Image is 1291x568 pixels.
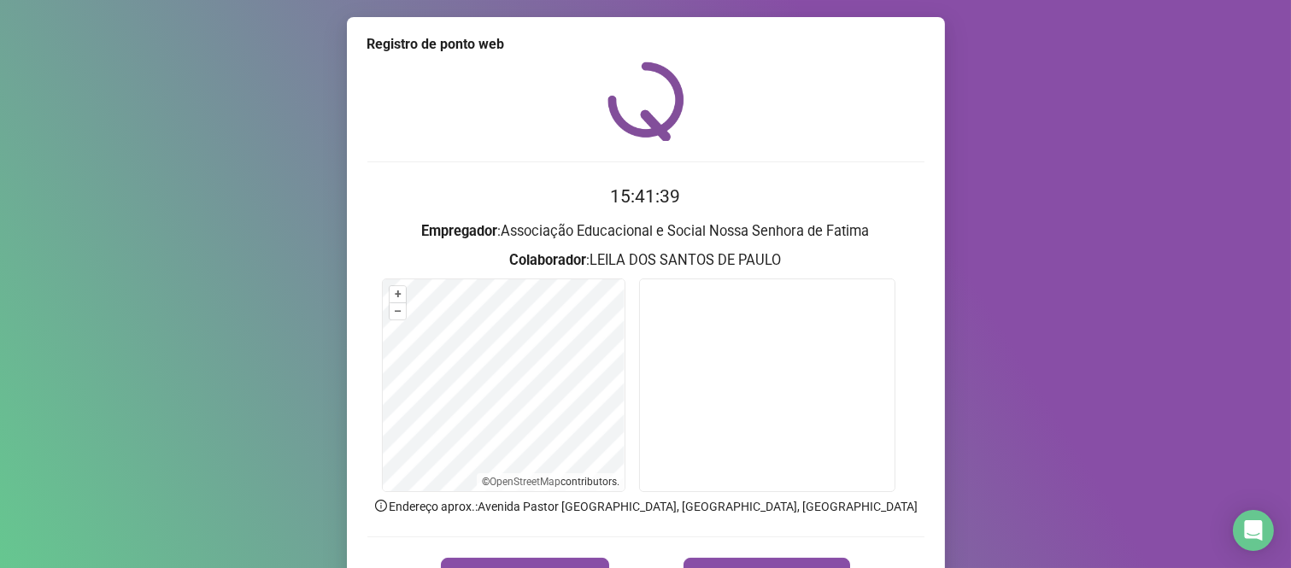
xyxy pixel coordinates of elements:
[373,498,389,513] span: info-circle
[611,186,681,207] time: 15:41:39
[390,303,406,319] button: –
[422,223,498,239] strong: Empregador
[367,34,924,55] div: Registro de ponto web
[367,249,924,272] h3: : LEILA DOS SANTOS DE PAULO
[367,497,924,516] p: Endereço aprox. : Avenida Pastor [GEOGRAPHIC_DATA], [GEOGRAPHIC_DATA], [GEOGRAPHIC_DATA]
[367,220,924,243] h3: : Associação Educacional e Social Nossa Senhora de Fatima
[607,61,684,141] img: QRPoint
[1233,510,1274,551] div: Open Intercom Messenger
[390,286,406,302] button: +
[510,252,587,268] strong: Colaborador
[482,476,619,488] li: © contributors.
[490,476,560,488] a: OpenStreetMap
